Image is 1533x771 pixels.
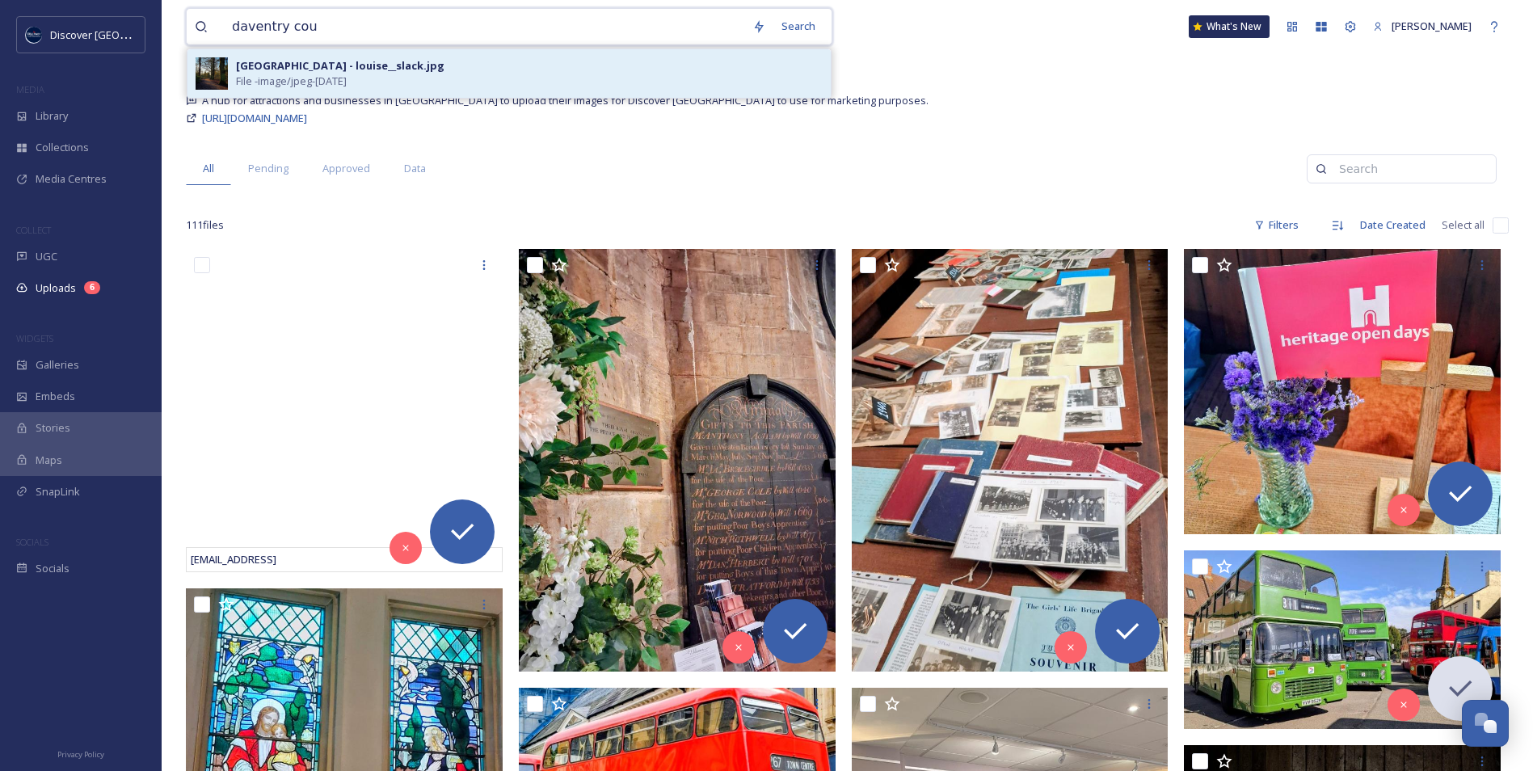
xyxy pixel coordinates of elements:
[1184,550,1501,729] img: ext_1759918013.276254_comms@daventrytowncouncil.co.uk-Daventry buses 2.jpg
[1246,209,1307,241] div: Filters
[1365,11,1480,42] a: [PERSON_NAME]
[1352,209,1434,241] div: Date Created
[203,161,214,176] span: All
[248,161,288,176] span: Pending
[36,108,68,124] span: Library
[202,93,929,108] span: A hub for attractions and businesses in [GEOGRAPHIC_DATA] to upload their images for Discover [GE...
[519,249,836,671] img: ext_1759918593.15776_andiroberts62@gmail.com-HODs2025 Church of the Holy Sepulchre.jpg
[36,420,70,436] span: Stories
[202,111,307,125] span: [URL][DOMAIN_NAME]
[36,561,69,576] span: Socials
[1462,700,1509,747] button: Open Chat
[36,389,75,404] span: Embeds
[16,332,53,344] span: WIDGETS
[196,57,228,90] img: 5e2b321c-cd55-4758-8f61-fe836f9018ea.jpg
[16,224,51,236] span: COLLECT
[186,70,551,91] strong: Discover Northamptonshire Image Submissions
[26,27,42,43] img: Untitled%20design%20%282%29.png
[186,217,224,233] span: 111 file s
[404,161,426,176] span: Data
[57,744,104,763] a: Privacy Policy
[36,171,107,187] span: Media Centres
[36,249,57,264] span: UGC
[322,161,370,176] span: Approved
[50,27,197,42] span: Discover [GEOGRAPHIC_DATA]
[36,140,89,155] span: Collections
[36,280,76,296] span: Uploads
[57,749,104,760] span: Privacy Policy
[852,249,1169,671] img: ext_1759918592.531989_andiroberts62@gmail.com-HODs2025 Kingsley Park Methodist Church guides.jpg
[1184,249,1501,534] img: ext_1759918592.296729_andiroberts62@gmail.com-HODs2025.jpg
[236,74,347,89] span: File - image/jpeg - [DATE]
[36,453,62,468] span: Maps
[1442,217,1485,233] span: Select all
[36,484,80,499] span: SnapLink
[16,83,44,95] span: MEDIA
[36,357,79,373] span: Galleries
[773,11,823,42] div: Search
[224,9,744,44] input: Search your library
[236,58,444,74] div: [GEOGRAPHIC_DATA] - louise__slack.jpg
[1331,153,1488,185] input: Search
[202,108,307,128] a: [URL][DOMAIN_NAME]
[1189,15,1270,38] a: What's New
[1392,19,1472,33] span: [PERSON_NAME]
[191,552,276,567] span: [EMAIL_ADDRESS]
[84,281,100,294] div: 6
[16,536,48,548] span: SOCIALS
